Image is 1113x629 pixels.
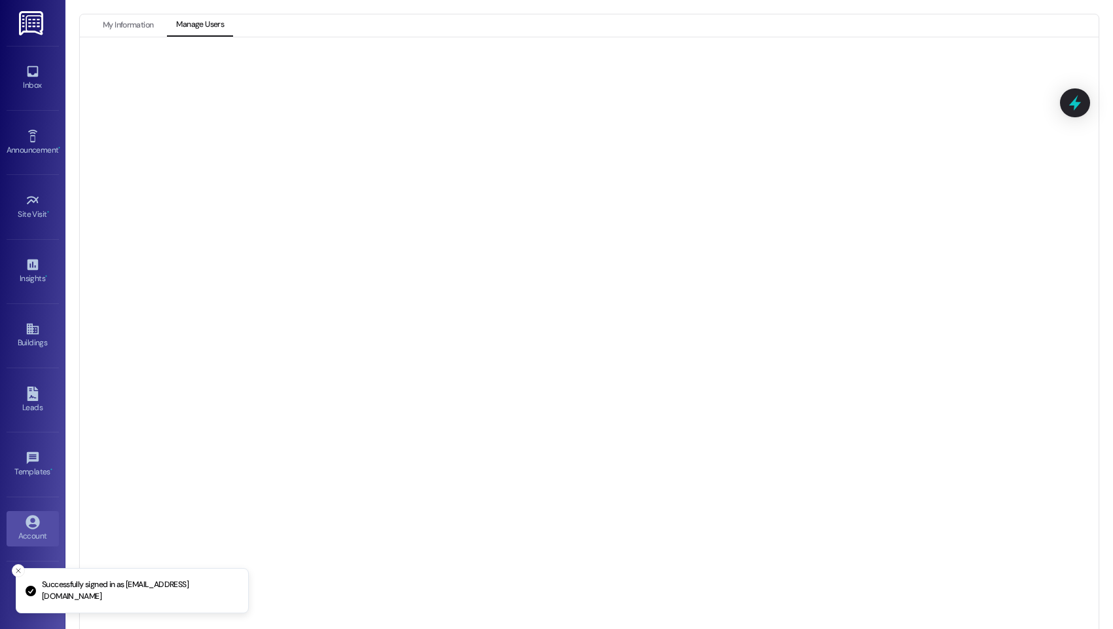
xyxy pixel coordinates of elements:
iframe: retool [107,64,1095,617]
p: Successfully signed in as [EMAIL_ADDRESS][DOMAIN_NAME] [42,579,238,602]
span: • [58,143,60,153]
a: Buildings [7,318,59,353]
a: Inbox [7,60,59,96]
a: Leads [7,383,59,418]
a: Account [7,511,59,546]
a: Insights • [7,254,59,289]
a: Support [7,575,59,611]
span: • [45,272,47,281]
button: Close toast [12,564,25,577]
button: My Information [94,14,162,37]
a: Templates • [7,447,59,482]
span: • [50,465,52,474]
a: Site Visit • [7,189,59,225]
img: ResiDesk Logo [19,11,46,35]
button: Manage Users [167,14,233,37]
span: • [47,208,49,217]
